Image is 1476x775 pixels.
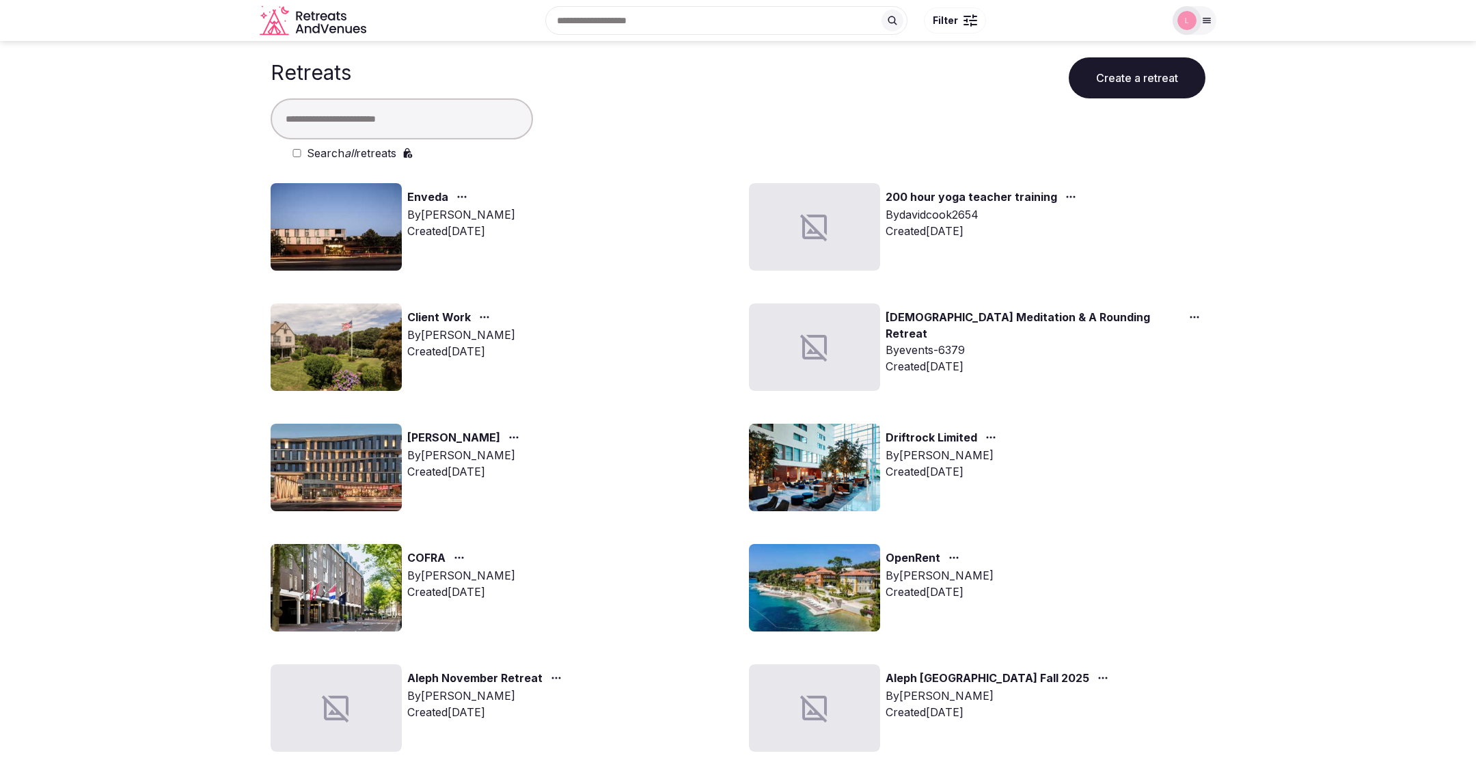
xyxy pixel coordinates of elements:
[749,424,880,511] img: Top retreat image for the retreat: Driftrock Limited
[407,429,500,447] a: [PERSON_NAME]
[407,704,567,720] div: Created [DATE]
[886,584,994,600] div: Created [DATE]
[886,688,1114,704] div: By [PERSON_NAME]
[886,549,940,567] a: OpenRent
[886,358,1205,375] div: Created [DATE]
[749,544,880,631] img: Top retreat image for the retreat: OpenRent
[886,447,1002,463] div: By [PERSON_NAME]
[407,343,515,359] div: Created [DATE]
[407,189,448,206] a: Enveda
[407,447,525,463] div: By [PERSON_NAME]
[271,60,351,85] h1: Retreats
[886,670,1089,688] a: Aleph [GEOGRAPHIC_DATA] Fall 2025
[1177,11,1197,30] img: Luwam Beyin
[407,688,567,704] div: By [PERSON_NAME]
[271,544,402,631] img: Top retreat image for the retreat: COFRA
[407,309,471,327] a: Client Work
[886,342,1205,358] div: By events-6379
[886,189,1057,206] a: 200 hour yoga teacher training
[407,327,515,343] div: By [PERSON_NAME]
[271,424,402,511] img: Top retreat image for the retreat: Marit Lloyd
[407,670,543,688] a: Aleph November Retreat
[271,303,402,391] img: Top retreat image for the retreat: Client Work
[407,463,525,480] div: Created [DATE]
[1069,57,1205,98] button: Create a retreat
[407,567,515,584] div: By [PERSON_NAME]
[307,145,396,161] label: Search retreats
[407,223,515,239] div: Created [DATE]
[933,14,958,27] span: Filter
[407,549,446,567] a: COFRA
[407,206,515,223] div: By [PERSON_NAME]
[260,5,369,36] svg: Retreats and Venues company logo
[344,146,356,160] em: all
[886,223,1082,239] div: Created [DATE]
[886,309,1181,342] a: [DEMOGRAPHIC_DATA] Meditation & A Rounding Retreat
[260,5,369,36] a: Visit the homepage
[886,429,977,447] a: Driftrock Limited
[886,567,994,584] div: By [PERSON_NAME]
[886,206,1082,223] div: By davidcook2654
[886,704,1114,720] div: Created [DATE]
[924,8,986,33] button: Filter
[886,463,1002,480] div: Created [DATE]
[407,584,515,600] div: Created [DATE]
[271,183,402,271] img: Top retreat image for the retreat: Enveda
